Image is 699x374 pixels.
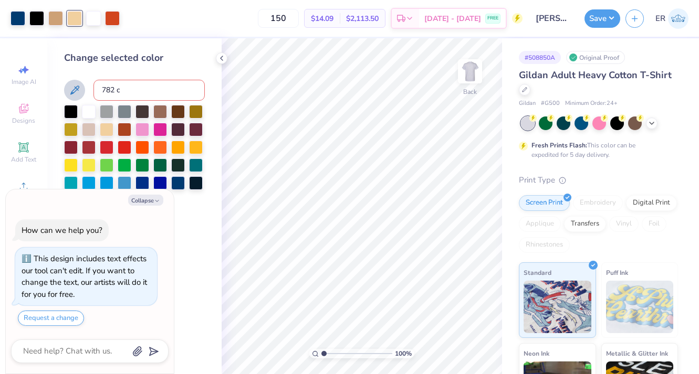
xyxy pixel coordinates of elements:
[564,216,606,232] div: Transfers
[258,9,299,28] input: – –
[311,13,333,24] span: $14.09
[606,348,668,359] span: Metallic & Glitter Ink
[566,51,625,64] div: Original Proof
[609,216,639,232] div: Vinyl
[565,99,618,108] span: Minimum Order: 24 +
[18,311,84,326] button: Request a change
[487,15,498,22] span: FREE
[642,216,666,232] div: Foil
[606,267,628,278] span: Puff Ink
[519,99,536,108] span: Gildan
[626,195,677,211] div: Digital Print
[668,8,688,29] img: Erin Reyes
[573,195,623,211] div: Embroidery
[22,253,147,300] div: This design includes text effects our tool can't edit. If you want to change the text, our artist...
[12,78,36,86] span: Image AI
[524,267,551,278] span: Standard
[519,174,678,186] div: Print Type
[424,13,481,24] span: [DATE] - [DATE]
[519,51,561,64] div: # 508850A
[528,8,579,29] input: Untitled Design
[585,9,620,28] button: Save
[531,141,587,149] strong: Fresh Prints Flash:
[606,281,674,333] img: Puff Ink
[64,51,205,65] div: Change selected color
[519,69,672,81] span: Gildan Adult Heavy Cotton T-Shirt
[524,281,591,333] img: Standard
[128,195,163,206] button: Collapse
[655,13,665,25] span: ER
[531,141,661,159] div: This color can be expedited for 5 day delivery.
[463,87,477,97] div: Back
[395,349,412,358] span: 100 %
[519,195,570,211] div: Screen Print
[541,99,560,108] span: # G500
[655,8,688,29] a: ER
[93,80,205,101] input: e.g. 7428 c
[519,216,561,232] div: Applique
[22,225,102,236] div: How can we help you?
[519,237,570,253] div: Rhinestones
[346,13,379,24] span: $2,113.50
[524,348,549,359] span: Neon Ink
[460,61,481,82] img: Back
[12,116,35,125] span: Designs
[11,155,36,164] span: Add Text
